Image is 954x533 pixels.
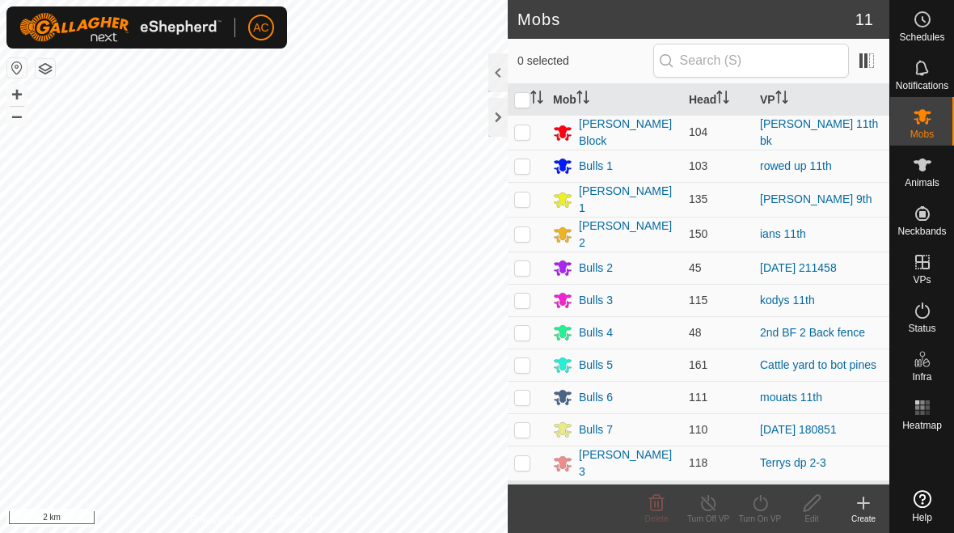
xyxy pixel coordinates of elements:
span: Animals [905,178,939,188]
div: [PERSON_NAME] 2 [579,218,676,252]
span: Status [908,324,935,333]
p-sorticon: Activate to sort [576,93,589,106]
span: VPs [913,275,931,285]
span: 103 [689,159,707,172]
p-sorticon: Activate to sort [775,93,788,106]
th: Head [682,84,753,116]
a: 2nd BF 2 Back fence [760,326,865,339]
div: Bulls 5 [579,357,613,374]
span: 104 [689,125,707,138]
a: Help [890,484,954,529]
a: [DATE] 211458 [760,261,837,274]
a: [PERSON_NAME] 9th [760,192,872,205]
span: 45 [689,261,702,274]
th: Mob [547,84,682,116]
span: 118 [689,456,707,469]
div: Bulls 2 [579,260,613,277]
span: 48 [689,326,702,339]
a: Contact Us [270,512,318,527]
span: Neckbands [897,226,946,236]
span: 150 [689,227,707,240]
span: Mobs [910,129,934,139]
div: Bulls 7 [579,421,613,438]
span: Delete [645,514,669,523]
span: Schedules [899,32,944,42]
div: Bulls 6 [579,389,613,406]
span: Notifications [896,81,948,91]
div: [PERSON_NAME] 1 [579,183,676,217]
a: Terrys dp 2-3 [760,456,826,469]
button: Reset Map [7,58,27,78]
button: Map Layers [36,59,55,78]
span: 110 [689,423,707,436]
a: [PERSON_NAME] 11th bk [760,117,878,147]
span: 11 [855,7,873,32]
span: Help [912,513,932,522]
div: Turn On VP [734,513,786,525]
a: [DATE] 180851 [760,423,837,436]
span: 135 [689,192,707,205]
span: Infra [912,372,931,382]
div: Create [838,513,889,525]
a: Cattle yard to bot pines [760,358,876,371]
img: Gallagher Logo [19,13,222,42]
a: Privacy Policy [190,512,251,527]
a: mouats 11th [760,391,822,404]
div: Bulls 1 [579,158,613,175]
p-sorticon: Activate to sort [716,93,729,106]
button: + [7,85,27,104]
a: rowed up 11th [760,159,832,172]
div: Turn Off VP [682,513,734,525]
h2: Mobs [517,10,855,29]
div: Edit [786,513,838,525]
div: [PERSON_NAME] Block [579,116,676,150]
a: kodys 11th [760,294,815,307]
th: VP [753,84,889,116]
div: [PERSON_NAME] 3 [579,446,676,480]
span: 115 [689,294,707,307]
div: Bulls 3 [579,292,613,309]
div: Bulls 4 [579,324,613,341]
span: 111 [689,391,707,404]
span: 0 selected [517,53,653,70]
p-sorticon: Activate to sort [530,93,543,106]
input: Search (S) [653,44,849,78]
span: 161 [689,358,707,371]
span: AC [253,19,268,36]
span: Heatmap [902,421,942,430]
a: ians 11th [760,227,806,240]
button: – [7,106,27,125]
